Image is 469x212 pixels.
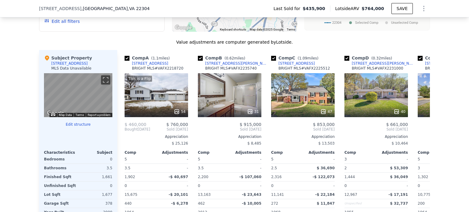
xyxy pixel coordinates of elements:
[391,21,418,25] text: Unselected Comp
[344,175,355,179] span: 1,444
[127,76,152,82] div: This is a Flip
[166,122,188,127] span: $ 760,000
[386,122,408,127] span: $ 661,000
[242,192,261,197] span: -$ 23,643
[390,166,408,170] span: $ 53,309
[198,164,228,172] div: 3.5
[158,164,188,172] div: -
[44,199,77,208] div: Garage Sqft
[44,150,78,155] div: Characteristics
[231,181,261,190] div: -
[344,192,357,197] span: 12,967
[220,27,246,32] button: Keyboard shortcuts
[44,73,112,117] div: Map
[239,175,261,179] span: -$ 107,060
[344,127,408,132] span: Sold [DATE]
[240,122,261,127] span: $ 915,000
[44,122,112,127] button: Edit structure
[79,181,112,190] div: 0
[132,61,168,66] div: [STREET_ADDRESS]
[274,5,303,12] span: Last Sold for
[388,192,408,197] span: -$ 17,191
[44,155,77,163] div: Bedrooms
[271,164,302,172] div: 2.5
[172,141,188,146] span: $ 25,126
[198,55,248,61] div: Comp B
[344,134,408,139] div: Appreciation
[247,141,261,146] span: $ 8,485
[88,113,111,117] a: Report a problem
[271,61,315,66] a: [STREET_ADDRESS]
[79,199,112,208] div: 378
[373,56,381,60] span: 0.32
[101,75,110,84] button: Toggle fullscreen view
[79,164,112,172] div: 3.5
[344,157,347,161] span: 3
[169,175,188,179] span: -$ 40,697
[125,201,132,206] span: 440
[44,181,77,190] div: Unfinished Sqft
[247,109,259,115] div: 31
[79,155,112,163] div: 0
[315,192,335,197] span: -$ 22,184
[125,150,156,155] div: Comp
[271,201,278,206] span: 272
[271,134,335,139] div: Appreciation
[51,66,92,71] div: MLS Data Unavailable
[171,201,188,206] span: -$ 6,278
[39,5,82,12] span: [STREET_ADDRESS]
[205,66,257,71] div: BRIGHT MLS # VAFX2235740
[392,141,408,146] span: $ 10,464
[44,18,80,24] button: Edit all filters
[318,141,335,146] span: $ 13,503
[418,150,449,155] div: Comp
[362,6,384,11] span: $764,000
[44,55,92,61] div: Subject Property
[44,164,77,172] div: Bathrooms
[230,150,261,155] div: Adjustments
[45,109,66,117] img: Google
[44,73,112,117] div: Street View
[391,3,413,14] button: SAVE
[344,199,375,208] div: Unspecified
[278,66,330,71] div: BRIGHT MLS # VAFX2225512
[79,190,112,199] div: 1,677
[39,39,430,45] div: Value adjustments are computer generated by Lotside .
[418,175,428,179] span: 1,302
[198,175,208,179] span: 2,200
[158,155,188,163] div: -
[156,150,188,155] div: Adjustments
[418,61,461,66] a: [STREET_ADDRESS]
[158,181,188,190] div: -
[198,127,261,132] span: Sold [DATE]
[125,55,172,61] div: Comp A
[198,61,269,66] a: [STREET_ADDRESS][PERSON_NAME]
[150,127,188,132] span: Sold [DATE]
[287,28,295,31] a: Terms (opens in new tab)
[377,155,408,163] div: -
[344,55,394,61] div: Comp D
[250,28,283,31] span: Map data ©2025 Google
[45,109,66,117] a: Open this area in Google Maps (opens a new window)
[271,175,282,179] span: 2,316
[128,6,150,11] span: , VA 22304
[125,127,150,132] div: [DATE]
[173,24,194,32] img: Google
[125,164,155,172] div: 3.5
[303,5,325,12] span: $435,900
[418,201,425,206] span: 200
[271,55,321,61] div: Comp C
[418,55,467,61] div: Comp E
[226,56,234,60] span: 0.62
[278,61,315,66] div: [STREET_ADDRESS]
[149,56,172,60] span: ( miles)
[313,122,335,127] span: $ 853,000
[59,113,72,117] button: Map Data
[271,184,274,188] span: 0
[320,109,332,115] div: 47
[369,56,394,60] span: ( miles)
[125,122,146,127] span: $ 460,000
[153,56,158,60] span: 1.1
[390,175,408,179] span: $ 36,049
[51,61,88,66] div: [STREET_ADDRESS]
